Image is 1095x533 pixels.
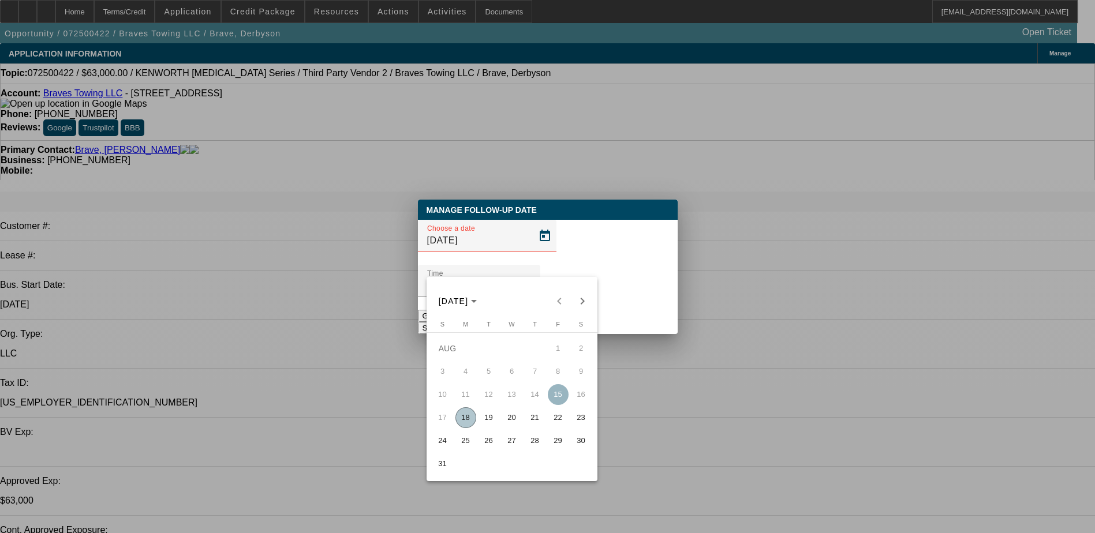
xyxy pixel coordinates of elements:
[571,430,592,451] span: 30
[487,321,491,328] span: T
[431,383,454,406] button: August 10, 2025
[570,429,593,452] button: August 30, 2025
[431,360,454,383] button: August 3, 2025
[548,384,569,405] span: 15
[477,406,500,429] button: August 19, 2025
[525,430,545,451] span: 28
[432,361,453,382] span: 3
[500,429,524,452] button: August 27, 2025
[432,407,453,428] span: 17
[432,453,453,474] span: 31
[570,406,593,429] button: August 23, 2025
[455,361,476,382] span: 4
[509,321,514,328] span: W
[547,383,570,406] button: August 15, 2025
[454,360,477,383] button: August 4, 2025
[570,383,593,406] button: August 16, 2025
[547,429,570,452] button: August 29, 2025
[454,429,477,452] button: August 25, 2025
[571,407,592,428] span: 23
[524,406,547,429] button: August 21, 2025
[525,407,545,428] span: 21
[479,407,499,428] span: 19
[525,384,545,405] span: 14
[431,406,454,429] button: August 17, 2025
[571,338,592,359] span: 2
[500,360,524,383] button: August 6, 2025
[440,321,444,328] span: S
[524,360,547,383] button: August 7, 2025
[571,384,592,405] span: 16
[547,337,570,360] button: August 1, 2025
[570,360,593,383] button: August 9, 2025
[571,290,594,313] button: Next month
[479,430,499,451] span: 26
[502,407,522,428] span: 20
[524,383,547,406] button: August 14, 2025
[548,430,569,451] span: 29
[477,383,500,406] button: August 12, 2025
[502,361,522,382] span: 6
[431,337,547,360] td: AUG
[556,321,560,328] span: F
[548,361,569,382] span: 8
[571,361,592,382] span: 9
[548,407,569,428] span: 22
[547,406,570,429] button: August 22, 2025
[502,384,522,405] span: 13
[479,384,499,405] span: 12
[454,406,477,429] button: August 18, 2025
[479,361,499,382] span: 5
[477,360,500,383] button: August 5, 2025
[525,361,545,382] span: 7
[548,338,569,359] span: 1
[477,429,500,452] button: August 26, 2025
[431,452,454,475] button: August 31, 2025
[455,407,476,428] span: 18
[463,321,468,328] span: M
[454,383,477,406] button: August 11, 2025
[455,384,476,405] span: 11
[434,291,482,311] button: Choose month and year
[533,321,537,328] span: T
[502,430,522,451] span: 27
[500,383,524,406] button: August 13, 2025
[439,296,469,306] span: [DATE]
[570,337,593,360] button: August 2, 2025
[432,384,453,405] span: 10
[547,360,570,383] button: August 8, 2025
[431,429,454,452] button: August 24, 2025
[432,430,453,451] span: 24
[500,406,524,429] button: August 20, 2025
[579,321,583,328] span: S
[455,430,476,451] span: 25
[524,429,547,452] button: August 28, 2025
